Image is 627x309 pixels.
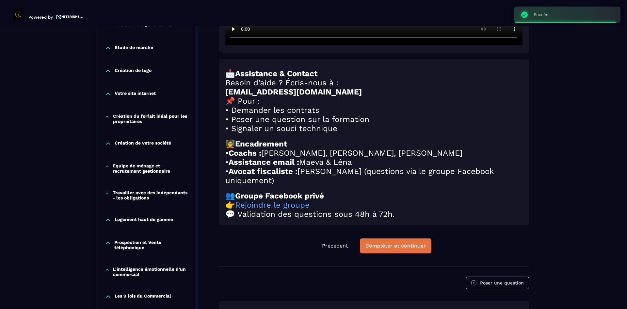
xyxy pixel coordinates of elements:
[225,139,522,148] h2: 🧑‍🏫
[113,190,189,200] p: Travailler avec des indépendants - les obligations
[317,239,353,253] button: Précédent
[360,238,431,253] button: Compléter et continuer
[115,140,171,147] p: Création de votre société
[115,293,171,300] p: Les 9 lois du Commercial
[466,277,529,289] button: Poser une question
[235,139,287,148] strong: Encadrement
[115,45,153,51] p: Etude de marché
[235,69,317,78] strong: Assistance & Contact
[225,124,522,133] h2: • Signaler un souci technique
[225,158,522,167] h2: • Maeva & Léna
[115,68,152,74] p: Création de logo
[225,78,522,87] h2: Besoin d’aide ? Écris-nous à :
[225,69,522,78] h2: 📩
[229,158,299,167] strong: Assistance email :
[235,200,310,210] a: Rejoindre le groupe
[225,87,362,96] strong: [EMAIL_ADDRESS][DOMAIN_NAME]
[114,240,189,250] p: Prospection et Vente téléphonique
[56,14,84,20] img: logo
[225,210,522,219] h2: 💬 Validation des questions sous 48h à 72h.
[113,113,189,124] p: Création du forfait idéal pour les propriétaires
[365,243,426,249] div: Compléter et continuer
[115,91,156,97] p: Votre site internet
[225,148,522,158] h2: • [PERSON_NAME], [PERSON_NAME], [PERSON_NAME]
[28,15,53,20] p: Powered by
[13,9,24,20] img: logo-branding
[229,167,297,176] strong: Avocat fiscaliste :
[225,167,522,185] h2: • [PERSON_NAME] (questions via le groupe Facebook uniquement)
[229,148,261,158] strong: Coachs :
[225,191,522,200] h2: 👥
[113,266,189,277] p: L'intelligence émotionnelle d’un commercial
[225,106,522,115] h2: • Demander les contrats
[113,163,189,174] p: Equipe de ménage et recrutement gestionnaire
[225,115,522,124] h2: • Poser une question sur la formation
[225,96,522,106] h2: 📌 Pour :
[235,191,324,200] strong: Groupe Facebook privé
[225,200,522,210] h2: 👉
[115,217,173,223] p: Logement haut de gamme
